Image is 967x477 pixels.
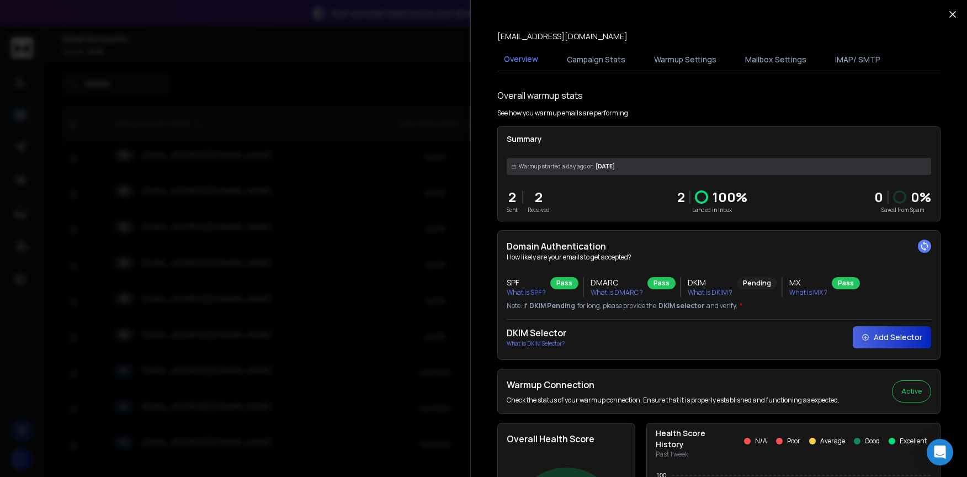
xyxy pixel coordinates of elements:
h3: DMARC [591,277,643,288]
div: Pass [550,277,578,289]
button: Warmup Settings [647,47,723,72]
p: Note: If for long, please provide the and verify. [507,301,931,310]
p: Average [820,437,845,446]
p: Saved from Spam [874,206,931,214]
p: 100 % [713,188,747,206]
h3: DKIM [688,277,732,288]
p: See how you warmup emails are performing [497,109,628,118]
p: 2 [528,188,550,206]
p: 0 % [911,188,931,206]
p: Summary [507,134,931,145]
p: What is DKIM Selector? [507,340,566,348]
p: What is SPF ? [507,288,546,297]
p: Past 1 week [656,450,722,459]
span: DKIM selector [658,301,704,310]
button: IMAP/ SMTP [828,47,887,72]
span: Warmup started a day ago on [519,162,593,171]
button: Add Selector [853,326,931,348]
p: [EMAIL_ADDRESS][DOMAIN_NAME] [497,31,628,42]
p: How likely are your emails to get accepted? [507,253,931,262]
h2: Domain Authentication [507,240,931,253]
h2: Overall Health Score [507,432,626,446]
p: Poor [787,437,800,446]
div: Pass [647,277,676,289]
p: What is MX ? [789,288,827,297]
div: Open Intercom Messenger [927,439,953,465]
div: [DATE] [507,158,931,175]
p: Landed in Inbox [677,206,747,214]
h3: SPF [507,277,546,288]
p: What is DMARC ? [591,288,643,297]
button: Overview [497,47,545,72]
p: Received [528,206,550,214]
p: 2 [677,188,685,206]
h3: MX [789,277,827,288]
button: Active [892,380,931,402]
h2: DKIM Selector [507,326,566,340]
p: Sent [507,206,518,214]
strong: 0 [874,188,883,206]
div: Pending [737,277,777,289]
p: Good [865,437,880,446]
div: Pass [832,277,860,289]
p: Check the status of your warmup connection. Ensure that it is properly established and functionin... [507,396,840,405]
h1: Overall warmup stats [497,89,583,102]
button: Mailbox Settings [738,47,813,72]
p: 2 [507,188,518,206]
button: Campaign Stats [560,47,632,72]
p: What is DKIM ? [688,288,732,297]
p: N/A [755,437,767,446]
span: DKIM Pending [529,301,575,310]
p: Health Score History [656,428,722,450]
h2: Warmup Connection [507,378,840,391]
p: Excellent [900,437,927,446]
